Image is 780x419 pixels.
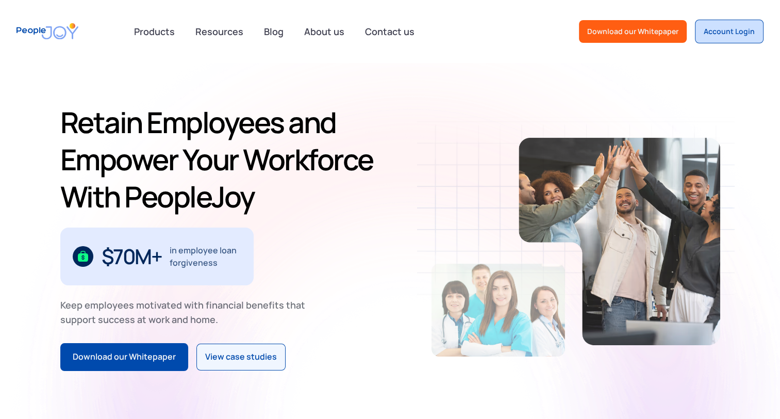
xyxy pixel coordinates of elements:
a: View case studies [196,344,286,370]
div: Account Login [704,26,755,37]
h1: Retain Employees and Empower Your Workforce With PeopleJoy [60,104,386,215]
img: Retain-Employees-PeopleJoy [519,138,720,345]
div: Download our Whitepaper [73,350,176,364]
a: Download our Whitepaper [579,20,687,43]
div: in employee loan forgiveness [170,244,241,269]
div: 1 / 3 [60,228,254,285]
a: Download our Whitepaper [60,343,188,371]
div: View case studies [205,350,277,364]
a: About us [298,20,351,43]
div: $70M+ [102,248,162,265]
div: Products [128,21,181,42]
a: Contact us [359,20,421,43]
a: home [16,17,78,46]
img: Retain-Employees-PeopleJoy [432,264,565,357]
div: Download our Whitepaper [587,26,678,37]
div: Keep employees motivated with financial benefits that support success at work and home. [60,298,314,327]
a: Blog [258,20,290,43]
a: Account Login [695,20,764,43]
a: Resources [189,20,250,43]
